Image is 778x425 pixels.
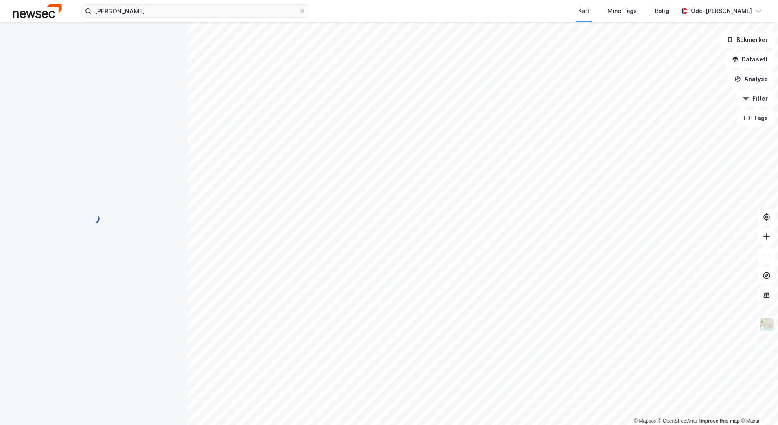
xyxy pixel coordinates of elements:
button: Bokmerker [720,32,775,48]
div: Bolig [655,6,669,16]
div: Kart [578,6,590,16]
button: Filter [736,90,775,107]
input: Søk på adresse, matrikkel, gårdeiere, leietakere eller personer [92,5,299,17]
iframe: Chat Widget [737,386,778,425]
a: Improve this map [699,418,740,424]
button: Datasett [725,51,775,68]
img: Z [759,317,774,332]
div: Mine Tags [608,6,637,16]
a: Mapbox [634,418,656,424]
button: Tags [737,110,775,126]
img: newsec-logo.f6e21ccffca1b3a03d2d.png [13,4,62,18]
div: Odd-[PERSON_NAME] [691,6,752,16]
div: Kontrollprogram for chat [737,386,778,425]
button: Analyse [728,71,775,87]
img: spinner.a6d8c91a73a9ac5275cf975e30b51cfb.svg [87,212,100,225]
a: OpenStreetMap [658,418,697,424]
